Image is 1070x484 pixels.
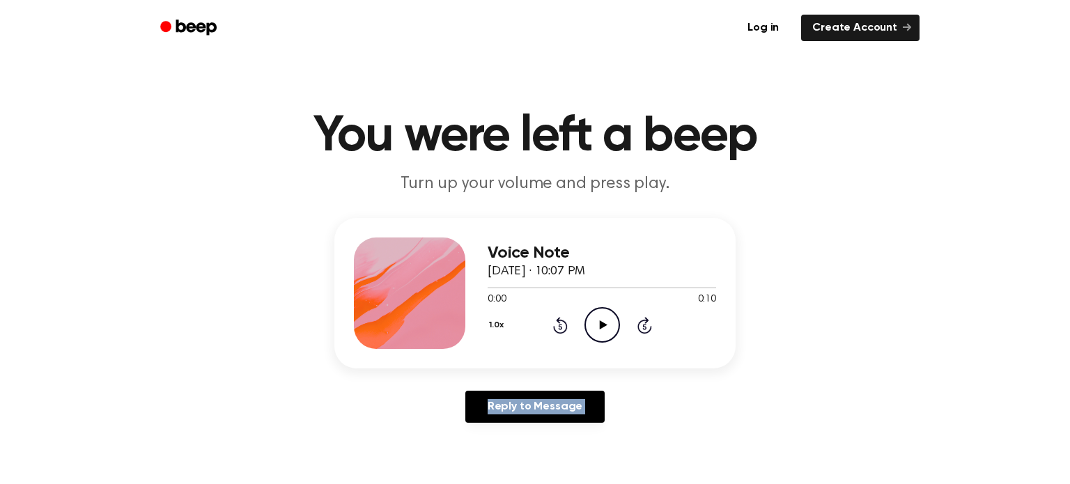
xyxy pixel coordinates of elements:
[178,111,892,162] h1: You were left a beep
[150,15,229,42] a: Beep
[801,15,920,41] a: Create Account
[267,173,802,196] p: Turn up your volume and press play.
[488,313,509,337] button: 1.0x
[734,12,793,44] a: Log in
[698,292,716,307] span: 0:10
[465,391,605,423] a: Reply to Message
[488,244,716,263] h3: Voice Note
[488,292,506,307] span: 0:00
[488,265,585,278] span: [DATE] · 10:07 PM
